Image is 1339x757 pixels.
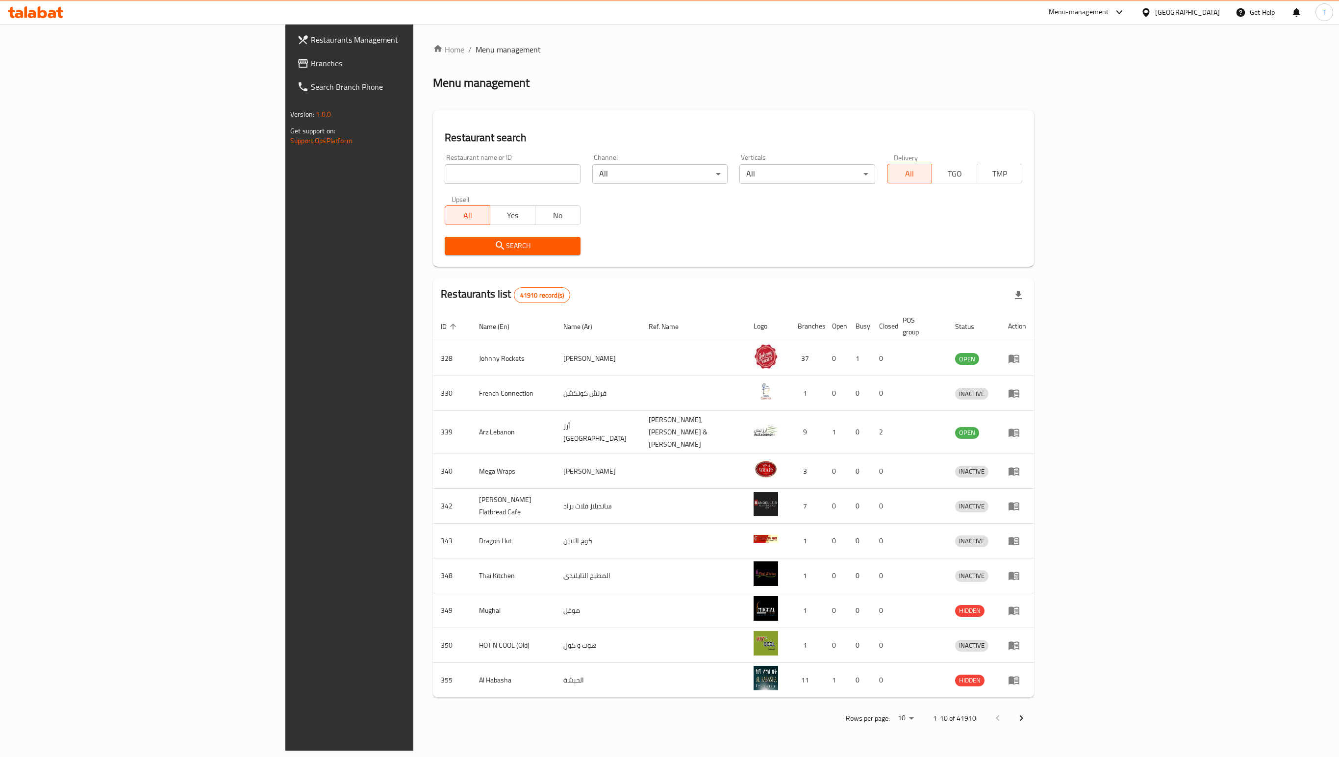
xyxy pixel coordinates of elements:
[871,524,895,558] td: 0
[790,341,824,376] td: 37
[1008,465,1026,477] div: Menu
[955,640,988,651] span: INACTIVE
[848,524,871,558] td: 0
[290,125,335,137] span: Get support on:
[903,314,935,338] span: POS group
[754,631,778,656] img: HOT N COOL (Old)
[955,605,985,617] div: HIDDEN
[824,558,848,593] td: 0
[848,558,871,593] td: 0
[1008,500,1026,512] div: Menu
[471,489,556,524] td: [PERSON_NAME] Flatbread Cafe
[445,130,1022,145] h2: Restaurant search
[471,524,556,558] td: Dragon Hut
[1008,427,1026,438] div: Menu
[754,457,778,481] img: Mega Wraps
[514,287,570,303] div: Total records count
[933,712,976,725] p: 1-10 of 41910
[441,321,459,332] span: ID
[824,489,848,524] td: 0
[891,167,929,181] span: All
[871,558,895,593] td: 0
[790,376,824,411] td: 1
[932,164,977,183] button: TGO
[563,321,605,332] span: Name (Ar)
[871,663,895,698] td: 0
[556,524,641,558] td: كوخ التنين
[556,628,641,663] td: هوت و كول
[479,321,522,332] span: Name (En)
[871,411,895,454] td: 2
[848,376,871,411] td: 0
[556,411,641,454] td: أرز [GEOGRAPHIC_DATA]
[445,237,580,255] button: Search
[871,311,895,341] th: Closed
[955,388,988,400] span: INACTIVE
[871,489,895,524] td: 0
[746,311,790,341] th: Logo
[471,593,556,628] td: Mughal
[1008,353,1026,364] div: Menu
[754,561,778,586] img: Thai Kitchen
[955,675,985,686] span: HIDDEN
[289,51,509,75] a: Branches
[790,311,824,341] th: Branches
[955,535,988,547] span: INACTIVE
[1008,570,1026,581] div: Menu
[494,208,531,223] span: Yes
[754,344,778,369] img: Johnny Rockets
[955,353,979,365] span: OPEN
[824,524,848,558] td: 0
[1008,639,1026,651] div: Menu
[790,411,824,454] td: 9
[894,154,918,161] label: Delivery
[955,501,988,512] span: INACTIVE
[289,28,509,51] a: Restaurants Management
[936,167,973,181] span: TGO
[311,81,501,93] span: Search Branch Phone
[871,454,895,489] td: 0
[471,376,556,411] td: French Connection
[824,411,848,454] td: 1
[311,34,501,46] span: Restaurants Management
[311,57,501,69] span: Branches
[556,558,641,593] td: المطبخ التايلندى
[556,454,641,489] td: [PERSON_NAME]
[649,321,691,332] span: Ref. Name
[641,411,746,454] td: [PERSON_NAME],[PERSON_NAME] & [PERSON_NAME]
[290,108,314,121] span: Version:
[289,75,509,99] a: Search Branch Phone
[1008,535,1026,547] div: Menu
[592,164,728,184] div: All
[871,593,895,628] td: 0
[824,376,848,411] td: 0
[556,341,641,376] td: [PERSON_NAME]
[887,164,933,183] button: All
[556,489,641,524] td: سانديلاز فلات براد
[754,596,778,621] img: Mughal
[790,454,824,489] td: 3
[846,712,890,725] p: Rows per page:
[739,164,875,184] div: All
[848,454,871,489] td: 0
[1049,6,1109,18] div: Menu-management
[955,466,988,478] div: INACTIVE
[848,593,871,628] td: 0
[471,454,556,489] td: Mega Wraps
[754,418,778,443] img: Arz Lebanon
[754,527,778,551] img: Dragon Hut
[790,628,824,663] td: 1
[433,44,1034,55] nav: breadcrumb
[848,489,871,524] td: 0
[556,663,641,698] td: الحبشة
[471,663,556,698] td: Al Habasha
[848,628,871,663] td: 0
[471,341,556,376] td: Johnny Rockets
[824,341,848,376] td: 0
[790,558,824,593] td: 1
[535,205,581,225] button: No
[539,208,577,223] span: No
[955,570,988,581] span: INACTIVE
